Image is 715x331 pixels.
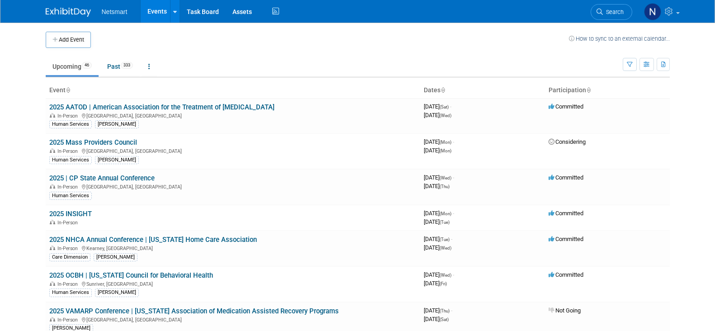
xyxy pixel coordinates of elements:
[420,83,545,98] th: Dates
[424,244,451,251] span: [DATE]
[49,183,417,190] div: [GEOGRAPHIC_DATA], [GEOGRAPHIC_DATA]
[49,192,92,200] div: Human Services
[440,113,451,118] span: (Wed)
[46,58,99,75] a: Upcoming46
[49,156,92,164] div: Human Services
[49,147,417,154] div: [GEOGRAPHIC_DATA], [GEOGRAPHIC_DATA]
[49,244,417,251] div: Kearney, [GEOGRAPHIC_DATA]
[49,271,213,279] a: 2025 OCBH | [US_STATE] Council for Behavioral Health
[424,271,454,278] span: [DATE]
[424,138,454,145] span: [DATE]
[82,62,92,69] span: 46
[50,184,55,189] img: In-Person Event
[450,103,451,110] span: -
[545,83,670,98] th: Participation
[94,253,137,261] div: [PERSON_NAME]
[549,138,586,145] span: Considering
[424,316,449,322] span: [DATE]
[549,271,583,278] span: Committed
[50,246,55,250] img: In-Person Event
[49,288,92,297] div: Human Services
[424,307,452,314] span: [DATE]
[440,175,451,180] span: (Wed)
[49,307,339,315] a: 2025 VAMARP Conference | [US_STATE] Association of Medication Assisted Recovery Programs
[49,316,417,323] div: [GEOGRAPHIC_DATA], [GEOGRAPHIC_DATA]
[440,104,449,109] span: (Sat)
[102,8,128,15] span: Netsmart
[453,271,454,278] span: -
[95,288,139,297] div: [PERSON_NAME]
[440,211,451,216] span: (Mon)
[424,112,451,118] span: [DATE]
[549,236,583,242] span: Committed
[440,86,445,94] a: Sort by Start Date
[57,184,80,190] span: In-Person
[453,210,454,217] span: -
[453,174,454,181] span: -
[95,156,139,164] div: [PERSON_NAME]
[440,140,451,145] span: (Mon)
[50,317,55,322] img: In-Person Event
[46,83,420,98] th: Event
[49,103,275,111] a: 2025 AATOD | American Association for the Treatment of [MEDICAL_DATA]
[440,237,450,242] span: (Tue)
[453,138,454,145] span: -
[424,103,451,110] span: [DATE]
[57,317,80,323] span: In-Person
[49,174,155,182] a: 2025 | CP State Annual Conference
[50,220,55,224] img: In-Person Event
[46,8,91,17] img: ExhibitDay
[549,174,583,181] span: Committed
[440,317,449,322] span: (Sat)
[440,273,451,278] span: (Wed)
[50,281,55,286] img: In-Person Event
[603,9,624,15] span: Search
[440,308,450,313] span: (Thu)
[424,174,454,181] span: [DATE]
[451,236,452,242] span: -
[50,113,55,118] img: In-Person Event
[424,183,450,189] span: [DATE]
[549,103,583,110] span: Committed
[424,236,452,242] span: [DATE]
[121,62,133,69] span: 333
[49,120,92,128] div: Human Services
[95,120,139,128] div: [PERSON_NAME]
[49,280,417,287] div: Sunriver, [GEOGRAPHIC_DATA]
[424,280,447,287] span: [DATE]
[440,281,447,286] span: (Fri)
[440,184,450,189] span: (Thu)
[49,112,417,119] div: [GEOGRAPHIC_DATA], [GEOGRAPHIC_DATA]
[591,4,632,20] a: Search
[644,3,661,20] img: Nina Finn
[569,35,670,42] a: How to sync to an external calendar...
[66,86,70,94] a: Sort by Event Name
[50,148,55,153] img: In-Person Event
[549,210,583,217] span: Committed
[424,210,454,217] span: [DATE]
[57,246,80,251] span: In-Person
[49,138,137,147] a: 2025 Mass Providers Council
[424,147,451,154] span: [DATE]
[57,220,80,226] span: In-Person
[440,246,451,251] span: (Wed)
[49,236,257,244] a: 2025 NHCA Annual Conference | [US_STATE] Home Care Association
[57,148,80,154] span: In-Person
[49,253,90,261] div: Care Dimension
[440,220,450,225] span: (Tue)
[57,281,80,287] span: In-Person
[57,113,80,119] span: In-Person
[451,307,452,314] span: -
[549,307,581,314] span: Not Going
[440,148,451,153] span: (Mon)
[424,218,450,225] span: [DATE]
[49,210,92,218] a: 2025 INSIGHT
[46,32,91,48] button: Add Event
[100,58,140,75] a: Past333
[586,86,591,94] a: Sort by Participation Type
